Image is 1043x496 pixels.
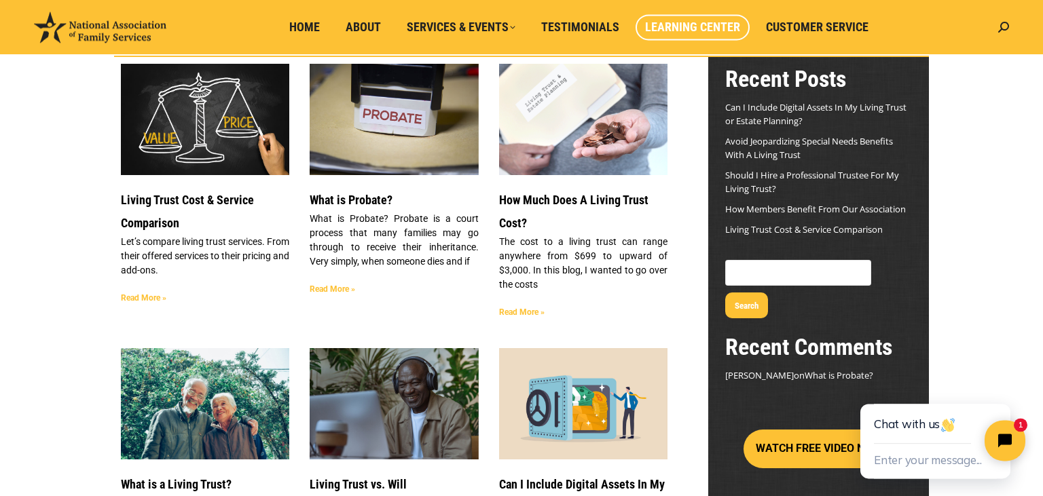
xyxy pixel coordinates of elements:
span: Home [289,20,320,35]
h2: Recent Posts [725,64,912,94]
a: What is a Living Trust? [121,477,232,491]
footer: on [725,368,912,382]
a: Testimonials [532,14,629,40]
span: About [346,20,381,35]
span: Learning Center [645,20,740,35]
a: Living Trust Cost [499,64,667,175]
img: Living Trust Cost [498,55,668,184]
p: Let’s compare living trust services. From their offered services to their pricing and add-ons. [121,235,289,278]
a: Living Trust Service and Price Comparison Blog Image [121,64,289,175]
a: Customer Service [756,14,878,40]
a: Read more about What is Probate? [310,284,355,294]
img: LIVING TRUST VS. WILL [309,347,479,461]
span: Customer Service [766,20,868,35]
p: The cost to a living trust can range anywhere from $699 to upward of $3,000. In this blog, I want... [499,235,667,292]
a: LIVING TRUST VS. WILL [310,348,478,459]
iframe: Tidio Chat [830,360,1043,496]
a: Home [280,14,329,40]
a: Learning Center [636,14,750,40]
span: [PERSON_NAME] [725,369,794,381]
h2: Recent Comments [725,332,912,362]
a: Living Trust Cost & Service Comparison [725,223,883,235]
a: WATCH FREE VIDEO NOW [744,442,894,455]
a: Living Trust Cost & Service Comparison [121,193,254,230]
a: Header Image Happy Family. WHAT IS A LIVING TRUST? [121,348,289,459]
img: Header Image Happy Family. WHAT IS A LIVING TRUST? [120,347,291,461]
a: Avoid Jeopardizing Special Needs Benefits With A Living Trust [725,135,893,161]
p: What is Probate? Probate is a court process that many families may go through to receive their in... [310,212,478,269]
button: WATCH FREE VIDEO NOW [744,430,894,468]
a: Read more about How Much Does A Living Trust Cost? [499,307,545,317]
a: About [336,14,390,40]
a: How Much Does A Living Trust Cost? [499,193,648,230]
a: What is Probate? [805,369,873,381]
a: What is Probate? [310,193,392,207]
span: Testimonials [541,20,619,35]
a: Living Trust vs. Will [310,477,407,491]
a: Secure Your DIgital Assets [499,348,667,459]
span: Services & Events [407,20,515,35]
img: What is Probate? [309,63,479,176]
a: Can I Include Digital Assets In My Living Trust or Estate Planning? [725,101,907,127]
img: National Association of Family Services [34,12,166,43]
a: How Members Benefit From Our Association [725,203,906,215]
button: Search [725,292,768,318]
a: Read more about Living Trust Cost & Service Comparison [121,293,166,303]
img: Living Trust Service and Price Comparison Blog Image [120,63,291,176]
img: Secure Your DIgital Assets [498,347,668,460]
a: What is Probate? [310,64,478,175]
a: Should I Hire a Professional Trustee For My Living Trust? [725,169,899,195]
